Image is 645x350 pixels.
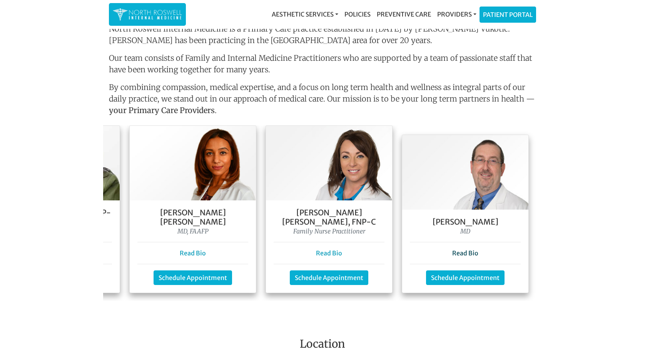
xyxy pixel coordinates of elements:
a: Schedule Appointment [426,270,505,285]
img: Dr. George Kanes [402,135,528,210]
img: Dr. Farah Mubarak Ali MD, FAAFP [130,126,256,200]
h5: [PERSON_NAME] [PERSON_NAME] [137,208,248,227]
a: Schedule Appointment [154,270,232,285]
a: Schedule Appointment [290,270,368,285]
h5: [PERSON_NAME] [PERSON_NAME], FNP-C [274,208,384,227]
a: Aesthetic Services [269,7,341,22]
a: Providers [434,7,480,22]
a: Read Bio [316,249,342,257]
a: Policies [341,7,374,22]
i: MD [460,227,470,235]
i: MD, FAAFP [177,227,209,235]
strong: your Primary Care Providers [109,105,215,115]
a: Read Bio [452,249,478,257]
p: Our team consists of Family and Internal Medicine Practitioners who are supported by a team of pa... [109,52,536,75]
a: Preventive Care [374,7,434,22]
p: By combining compassion, medical expertise, and a focus on long term health and wellness as integ... [109,82,536,119]
a: Read Bio [180,249,206,257]
h5: [PERSON_NAME] [410,217,521,227]
i: Family Nurse Practitioner [293,227,365,235]
p: North Roswell Internal Medicine is a Primary Care practice established in [DATE] by [PERSON_NAME]... [109,23,536,46]
a: Patient Portal [480,7,536,22]
img: Keela Weeks Leger, FNP-C [266,126,392,200]
img: North Roswell Internal Medicine [113,7,182,22]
